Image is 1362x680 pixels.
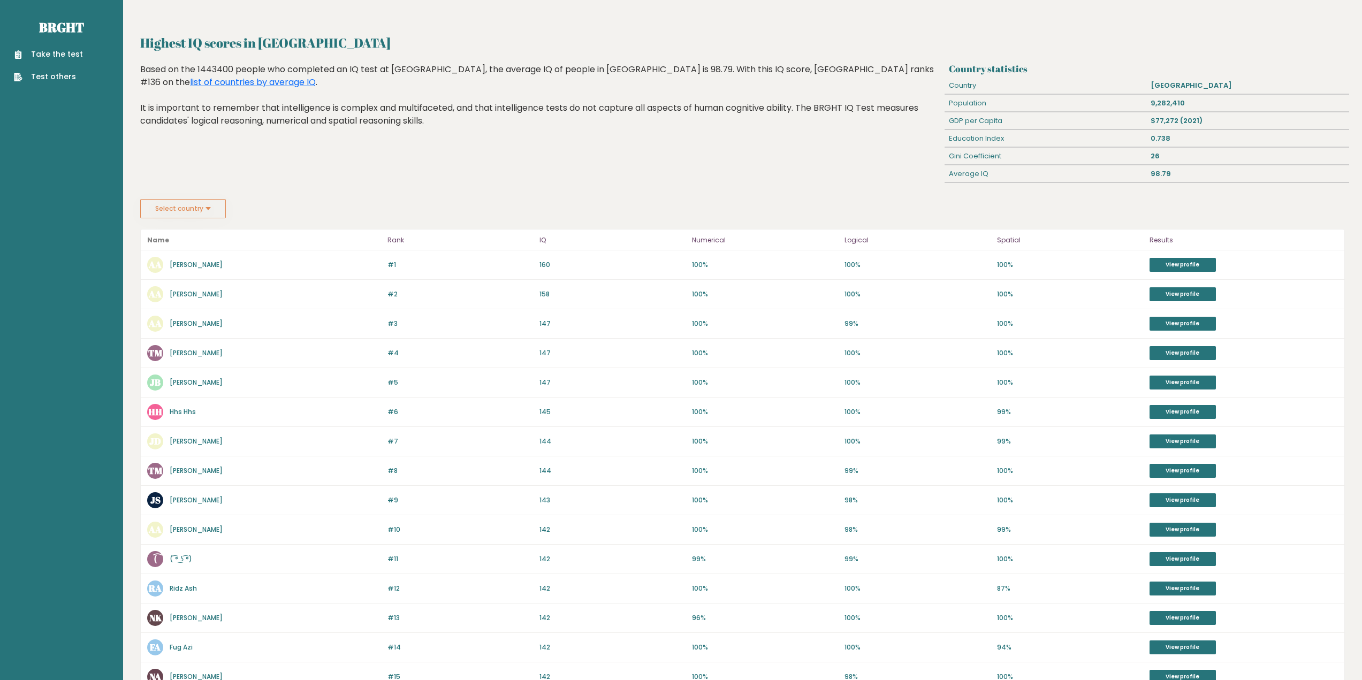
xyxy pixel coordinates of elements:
[949,63,1345,74] h3: Country statistics
[387,319,534,328] p: #3
[148,464,163,477] text: TM
[844,643,991,652] p: 100%
[844,437,991,446] p: 100%
[844,554,991,564] p: 99%
[170,319,223,328] a: [PERSON_NAME]
[387,466,534,476] p: #8
[1150,287,1216,301] a: View profile
[539,234,686,247] p: IQ
[170,584,197,593] a: Ridz Ash
[692,348,838,358] p: 100%
[1150,640,1216,654] a: View profile
[997,407,1143,417] p: 99%
[692,260,838,270] p: 100%
[170,525,223,534] a: [PERSON_NAME]
[387,643,534,652] p: #14
[170,437,223,446] a: [PERSON_NAME]
[539,466,686,476] p: 144
[170,407,196,416] a: Hhs Hhs
[997,525,1143,534] p: 99%
[1147,130,1349,147] div: 0.738
[387,525,534,534] p: #10
[39,19,84,36] a: Brght
[387,260,534,270] p: #1
[1147,165,1349,182] div: 98.79
[170,348,223,357] a: [PERSON_NAME]
[1150,493,1216,507] a: View profile
[190,76,316,88] a: list of countries by average IQ
[148,317,162,330] text: AA
[170,495,223,505] a: [PERSON_NAME]
[539,289,686,299] p: 158
[997,466,1143,476] p: 100%
[997,289,1143,299] p: 100%
[539,378,686,387] p: 147
[150,494,161,506] text: JS
[539,348,686,358] p: 147
[692,234,838,247] p: Numerical
[539,554,686,564] p: 142
[387,378,534,387] p: #5
[387,289,534,299] p: #2
[539,437,686,446] p: 144
[844,234,991,247] p: Logical
[1150,317,1216,331] a: View profile
[844,319,991,328] p: 99%
[148,582,162,594] text: RA
[945,77,1147,94] div: Country
[539,613,686,623] p: 142
[1150,582,1216,595] a: View profile
[692,437,838,446] p: 100%
[945,148,1147,165] div: Gini Coefficient
[148,523,162,536] text: AA
[170,260,223,269] a: [PERSON_NAME]
[1147,148,1349,165] div: 26
[692,525,838,534] p: 100%
[170,378,223,387] a: [PERSON_NAME]
[539,584,686,593] p: 142
[387,613,534,623] p: #13
[844,525,991,534] p: 98%
[997,584,1143,593] p: 87%
[539,525,686,534] p: 142
[997,319,1143,328] p: 100%
[945,130,1147,147] div: Education Index
[387,495,534,505] p: #9
[997,495,1143,505] p: 100%
[1147,77,1349,94] div: [GEOGRAPHIC_DATA]
[387,234,534,247] p: Rank
[945,112,1147,129] div: GDP per Capita
[170,554,192,563] a: ( ͡° ͜ʖ ͡°)
[844,407,991,417] p: 100%
[1150,464,1216,478] a: View profile
[149,612,162,624] text: NK
[153,553,162,565] text: (͡
[387,554,534,564] p: #11
[539,495,686,505] p: 143
[140,199,226,218] button: Select country
[1150,523,1216,537] a: View profile
[148,406,162,418] text: HH
[844,584,991,593] p: 100%
[997,348,1143,358] p: 100%
[945,95,1147,112] div: Population
[1150,611,1216,625] a: View profile
[148,288,162,300] text: AA
[844,348,991,358] p: 100%
[1147,95,1349,112] div: 9,282,410
[997,437,1143,446] p: 99%
[539,260,686,270] p: 160
[844,466,991,476] p: 99%
[692,584,838,593] p: 100%
[997,234,1143,247] p: Spatial
[170,466,223,475] a: [PERSON_NAME]
[539,319,686,328] p: 147
[149,435,161,447] text: JD
[387,437,534,446] p: #7
[170,643,193,652] a: Fug Azi
[148,347,163,359] text: TM
[1150,405,1216,419] a: View profile
[150,641,161,653] text: FA
[1150,258,1216,272] a: View profile
[692,289,838,299] p: 100%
